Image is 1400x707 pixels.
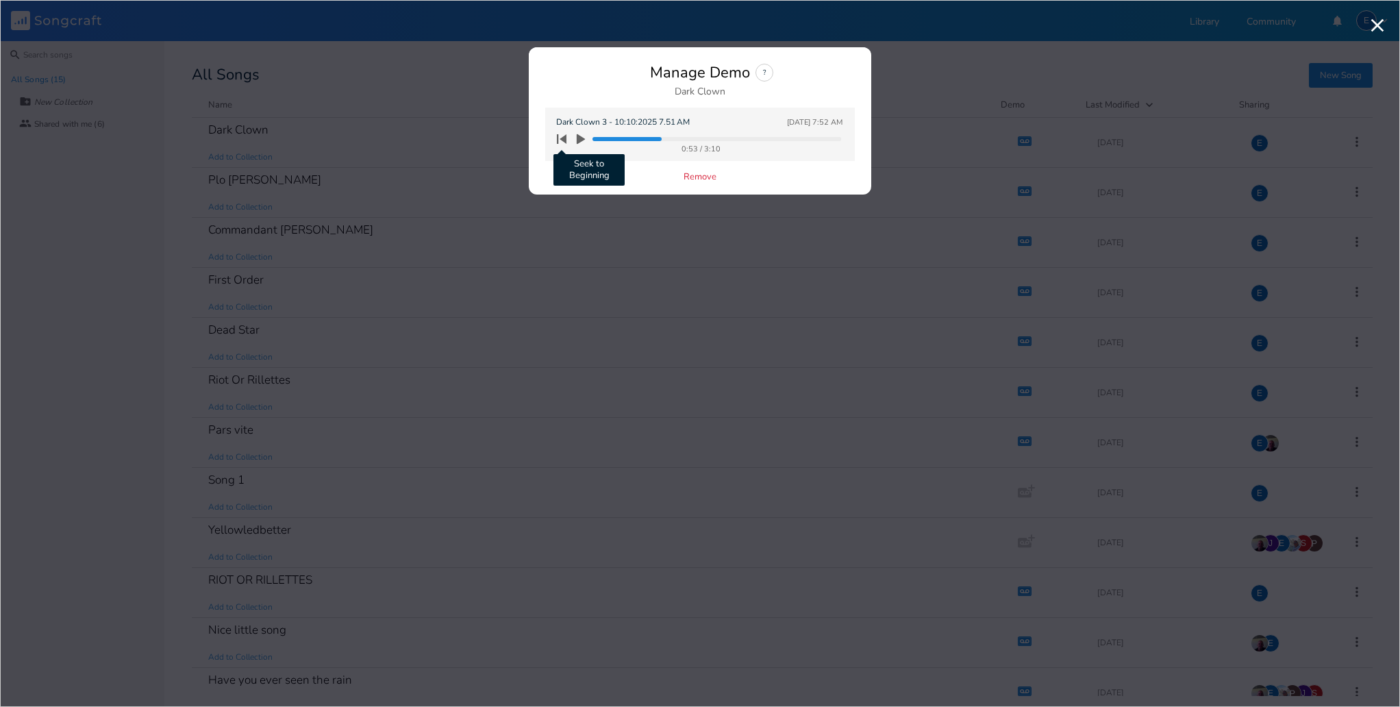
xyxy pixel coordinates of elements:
[787,119,842,126] div: [DATE] 7:52 AM
[560,145,841,153] div: 0:53 / 3:10
[552,128,571,150] button: Seek to Beginning
[556,116,690,129] span: Dark Clown 3 - 10:10:2025 7.51 AM
[650,65,750,80] div: Manage Demo
[755,64,773,82] div: ?
[684,172,716,184] button: Remove
[675,87,725,97] div: Dark Clown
